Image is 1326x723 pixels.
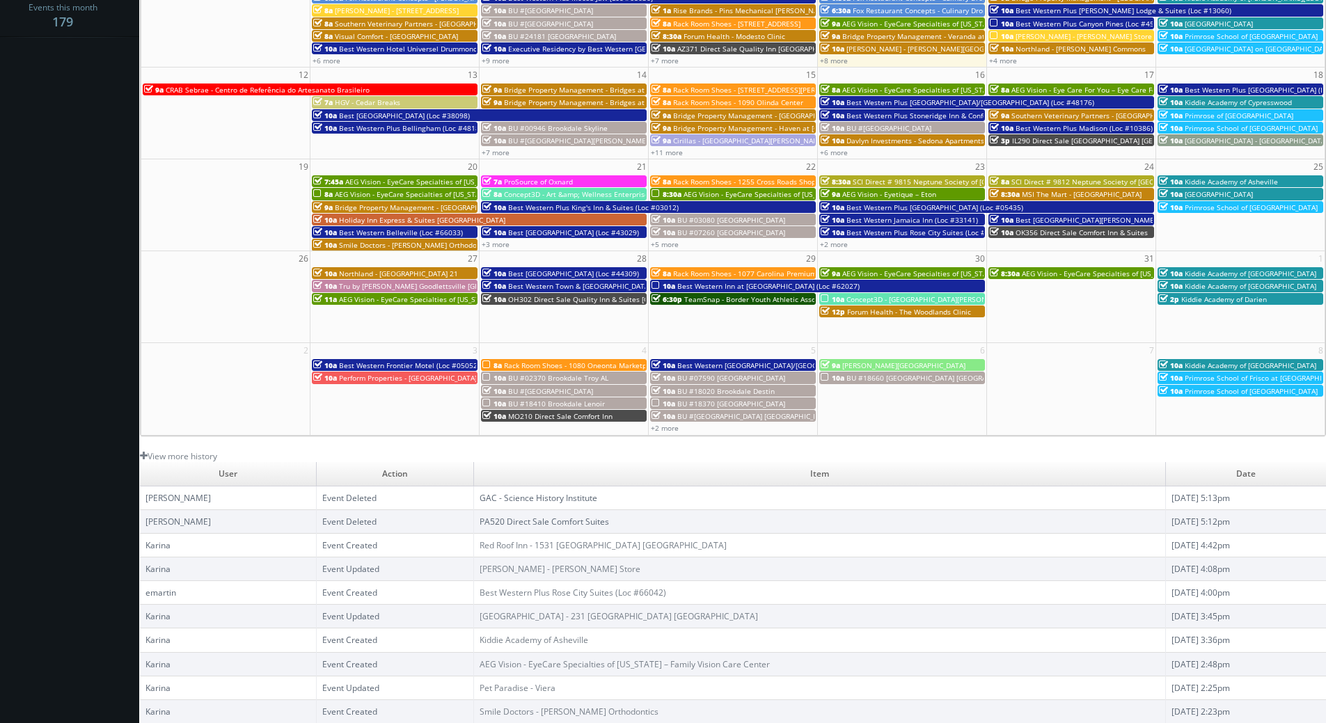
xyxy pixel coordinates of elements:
[990,136,1010,145] span: 3p
[140,628,316,652] td: Karina
[677,44,846,54] span: AZ371 Direct Sale Quality Inn [GEOGRAPHIC_DATA]
[990,6,1013,15] span: 10a
[821,97,844,107] span: 10a
[29,1,97,15] span: Events this month
[313,281,337,291] span: 10a
[313,123,337,133] span: 10a
[1166,533,1326,557] td: [DATE] 4:42pm
[842,189,936,199] span: AEG Vision - Eyetique – Eton
[652,189,681,199] span: 8:30a
[821,269,840,278] span: 9a
[640,343,648,358] span: 4
[339,373,477,383] span: Perform Properties - [GEOGRAPHIC_DATA]
[482,228,506,237] span: 10a
[989,56,1017,65] a: +4 more
[842,19,1091,29] span: AEG Vision - EyeCare Specialties of [US_STATE] – [PERSON_NAME] Eye Care
[1011,177,1206,186] span: SCI Direct # 9812 Neptune Society of [GEOGRAPHIC_DATA]
[316,462,474,486] td: Action
[313,373,337,383] span: 10a
[339,240,493,250] span: Smile Doctors - [PERSON_NAME] Orthodontics
[508,228,639,237] span: Best [GEOGRAPHIC_DATA] (Loc #43029)
[482,6,506,15] span: 10a
[652,111,671,120] span: 9a
[1022,189,1142,199] span: MSI The Mart - [GEOGRAPHIC_DATA]
[313,269,337,278] span: 10a
[335,6,459,15] span: [PERSON_NAME] - [STREET_ADDRESS]
[1185,111,1293,120] span: Primrose of [GEOGRAPHIC_DATA]
[140,557,316,580] td: Karina
[335,19,507,29] span: Southern Veterinary Partners - [GEOGRAPHIC_DATA]
[140,462,316,486] td: User
[313,44,337,54] span: 10a
[339,228,463,237] span: Best Western Belleville (Loc #66033)
[471,343,479,358] span: 3
[652,215,675,225] span: 10a
[846,373,1025,383] span: BU #18660 [GEOGRAPHIC_DATA] [GEOGRAPHIC_DATA]
[677,281,860,291] span: Best Western Inn at [GEOGRAPHIC_DATA] (Loc #62027)
[504,85,715,95] span: Bridge Property Management - Bridges at [GEOGRAPHIC_DATA]
[316,557,474,580] td: Event Updated
[821,85,840,95] span: 8a
[508,294,784,304] span: OH302 Direct Sale Quality Inn & Suites [GEOGRAPHIC_DATA] - [GEOGRAPHIC_DATA]
[504,189,652,199] span: Concept3D - Art &amp; Wellness Enterprises
[1148,343,1155,358] span: 7
[508,31,616,41] span: BU #24181 [GEOGRAPHIC_DATA]
[339,123,486,133] span: Best Western Plus Bellingham (Loc #48188)
[313,228,337,237] span: 10a
[508,399,605,408] span: BU #18410 Brookdale Lenoir
[1159,202,1183,212] span: 10a
[1185,31,1318,41] span: Primrose School of [GEOGRAPHIC_DATA]
[990,44,1013,54] span: 10a
[1159,44,1183,54] span: 10a
[652,85,671,95] span: 8a
[990,269,1020,278] span: 8:30a
[316,533,474,557] td: Event Created
[1166,509,1326,533] td: [DATE] 5:12pm
[1159,281,1183,291] span: 10a
[482,31,506,41] span: 10a
[652,6,671,15] span: 1a
[140,486,316,509] td: [PERSON_NAME]
[1159,360,1183,370] span: 10a
[652,399,675,408] span: 10a
[853,177,1048,186] span: SCI Direct # 9815 Neptune Society of [GEOGRAPHIC_DATA]
[335,97,400,107] span: HGV - Cedar Breaks
[335,31,458,41] span: Visual Comfort - [GEOGRAPHIC_DATA]
[1159,373,1183,383] span: 10a
[140,676,316,699] td: Karina
[651,423,679,433] a: +2 more
[979,343,986,358] span: 6
[1016,6,1231,15] span: Best Western Plus [PERSON_NAME] Lodge & Suites (Loc #13060)
[482,123,506,133] span: 10a
[846,136,984,145] span: Davlyn Investments - Sedona Apartments
[821,111,844,120] span: 10a
[847,307,971,317] span: Forum Health - The Woodlands Clinic
[651,148,683,157] a: +11 more
[504,177,573,186] span: ProSource of Oxnard
[677,373,785,383] span: BU #07590 [GEOGRAPHIC_DATA]
[673,123,880,133] span: Bridge Property Management - Haven at [GEOGRAPHIC_DATA]
[673,19,800,29] span: Rack Room Shoes - [STREET_ADDRESS]
[474,462,1166,486] td: Item
[480,563,640,575] a: [PERSON_NAME] - [PERSON_NAME] Store
[508,6,593,15] span: BU #[GEOGRAPHIC_DATA]
[652,123,671,133] span: 9a
[990,189,1020,199] span: 8:30a
[990,85,1009,95] span: 8a
[482,97,502,107] span: 9a
[842,269,1112,278] span: AEG Vision - EyeCare Specialties of [US_STATE] – [PERSON_NAME] Ridge Eye Care
[652,44,675,54] span: 10a
[990,19,1013,29] span: 10a
[313,360,337,370] span: 10a
[974,67,986,82] span: 16
[316,509,474,533] td: Event Deleted
[673,85,855,95] span: Rack Room Shoes - [STREET_ADDRESS][PERSON_NAME]
[482,411,506,421] span: 10a
[821,31,840,41] span: 9a
[1185,19,1253,29] span: [GEOGRAPHIC_DATA]
[339,294,586,304] span: AEG Vision - EyeCare Specialties of [US_STATE] – [PERSON_NAME] EyeCare
[846,111,1075,120] span: Best Western Plus Stoneridge Inn & Conference Centre (Loc #66085)
[652,386,675,396] span: 10a
[652,31,681,41] span: 8:30a
[144,85,164,95] span: 9a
